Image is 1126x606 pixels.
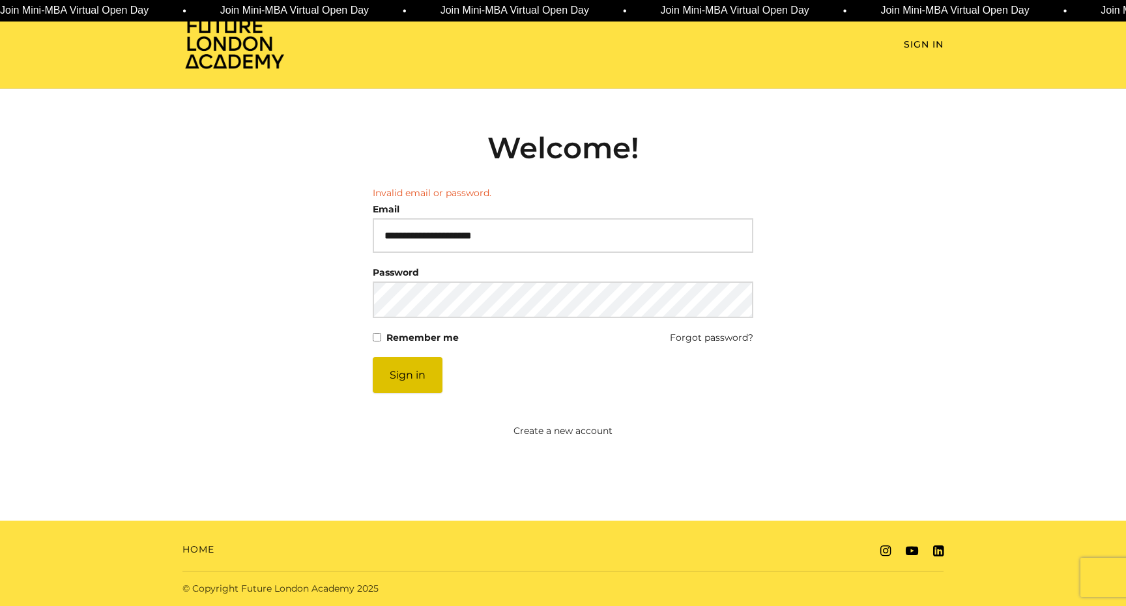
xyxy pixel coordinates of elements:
[373,200,399,218] label: Email
[670,328,753,347] a: Forgot password?
[373,130,753,166] h2: Welcome!
[622,3,626,19] span: •
[182,3,186,19] span: •
[403,3,407,19] span: •
[904,38,944,51] a: Sign In
[182,543,214,556] a: Home
[843,3,846,19] span: •
[1063,3,1067,19] span: •
[172,582,563,596] div: © Copyright Future London Academy 2025
[310,424,817,438] a: Create a new account
[182,17,287,70] img: Home Page
[386,328,459,347] label: Remember me
[373,186,753,200] li: Invalid email or password.
[373,263,419,281] label: Password
[373,357,442,393] button: Sign in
